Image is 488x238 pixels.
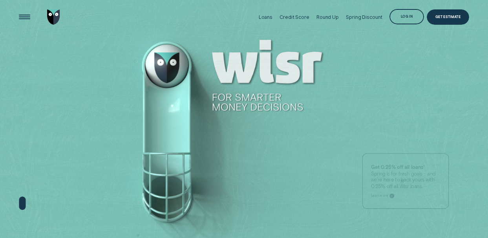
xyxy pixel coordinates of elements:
button: Open Menu [17,9,32,25]
button: Log in [389,9,424,24]
span: Learn more [371,194,388,198]
div: Round Up [316,14,339,20]
a: Get Estimate [427,9,469,25]
strong: Get 0.25% off all loans¹ [371,164,424,170]
div: Credit Score [280,14,309,20]
img: Wisr [47,9,60,25]
p: Spring is for fresh goals - and we’re here to back yours with 0.25% off all Wisr loans. [371,164,440,189]
div: Spring Discount [346,14,382,20]
a: Get 0.25% off all loans¹Spring is for fresh goals - and we’re here to back yours with 0.25% off a... [362,153,449,209]
div: Loans [259,14,272,20]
